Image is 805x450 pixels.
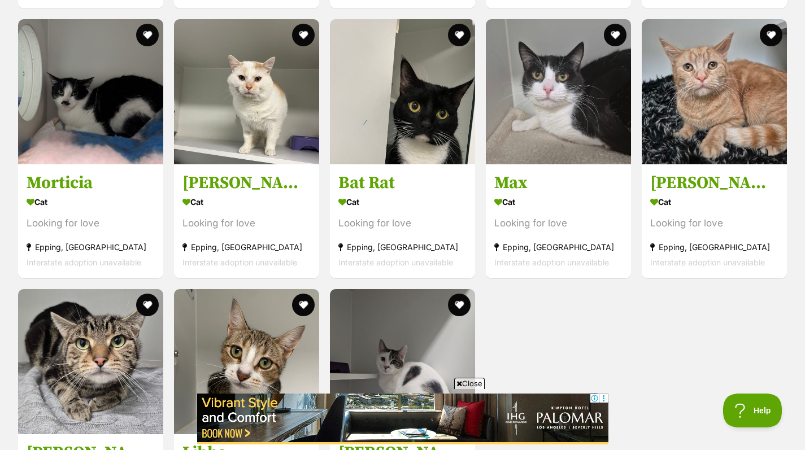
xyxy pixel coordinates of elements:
div: Cat [338,194,467,210]
button: favourite [604,24,626,46]
h3: Morticia [27,172,155,194]
button: favourite [292,294,315,316]
img: Ted [330,289,475,434]
iframe: Advertisement [197,394,608,444]
h3: Bat Rat [338,172,467,194]
button: favourite [136,24,159,46]
button: favourite [448,294,471,316]
h3: [PERSON_NAME] [182,172,311,194]
div: Epping, [GEOGRAPHIC_DATA] [650,239,778,255]
div: Looking for love [650,216,778,231]
div: Epping, [GEOGRAPHIC_DATA] [27,239,155,255]
button: favourite [136,294,159,316]
div: Epping, [GEOGRAPHIC_DATA] [338,239,467,255]
span: Interstate adoption unavailable [494,257,609,267]
button: favourite [292,24,315,46]
img: Bellini [642,19,787,164]
a: [PERSON_NAME] Cat Looking for love Epping, [GEOGRAPHIC_DATA] Interstate adoption unavailable favo... [642,164,787,278]
h3: [PERSON_NAME] [650,172,778,194]
div: Epping, [GEOGRAPHIC_DATA] [494,239,623,255]
div: Cat [27,194,155,210]
img: Bat Rat [330,19,475,164]
button: favourite [448,24,471,46]
div: Epping, [GEOGRAPHIC_DATA] [182,239,311,255]
div: Cat [182,194,311,210]
iframe: Help Scout Beacon - Open [723,394,782,427]
div: Cat [494,194,623,210]
div: Cat [650,194,778,210]
span: Interstate adoption unavailable [27,257,141,267]
a: Max Cat Looking for love Epping, [GEOGRAPHIC_DATA] Interstate adoption unavailable favourite [486,164,631,278]
div: Looking for love [494,216,623,231]
span: Interstate adoption unavailable [182,257,297,267]
div: Looking for love [27,216,155,231]
a: Morticia Cat Looking for love Epping, [GEOGRAPHIC_DATA] Interstate adoption unavailable favourite [18,164,163,278]
a: [PERSON_NAME] Cat Looking for love Epping, [GEOGRAPHIC_DATA] Interstate adoption unavailable favo... [174,164,319,278]
img: Jovi [174,19,319,164]
span: Interstate adoption unavailable [650,257,765,267]
div: Looking for love [182,216,311,231]
img: Ollie [18,289,163,434]
a: Bat Rat Cat Looking for love Epping, [GEOGRAPHIC_DATA] Interstate adoption unavailable favourite [330,164,475,278]
img: Libba [174,289,319,434]
span: Close [454,378,485,389]
button: favourite [760,24,782,46]
img: Morticia [18,19,163,164]
h3: Max [494,172,623,194]
span: Interstate adoption unavailable [338,257,453,267]
img: Max [486,19,631,164]
div: Looking for love [338,216,467,231]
